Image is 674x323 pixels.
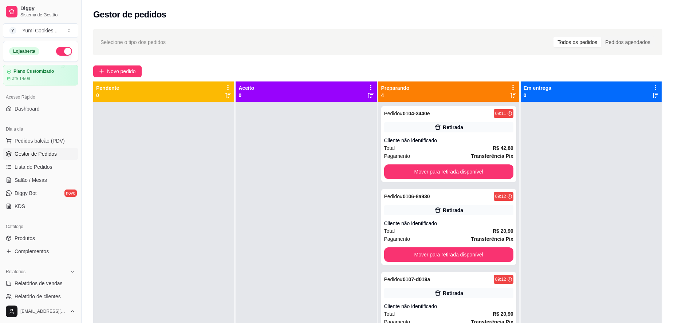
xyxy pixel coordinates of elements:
span: Pedido [384,111,400,116]
span: Sistema de Gestão [20,12,75,18]
p: Em entrega [524,84,551,92]
div: Cliente não identificado [384,137,513,144]
p: Pendente [96,84,119,92]
strong: Transferência Pix [471,236,513,242]
strong: # 0104-3440e [400,111,430,116]
strong: Transferência Pix [471,153,513,159]
span: Total [384,310,395,318]
span: Pagamento [384,152,410,160]
span: Pedido [384,276,400,282]
div: Retirada [443,124,463,131]
span: Lista de Pedidos [15,163,52,171]
span: Total [384,144,395,152]
span: plus [99,69,104,74]
div: Yumi Cookies ... [22,27,58,34]
span: Y [9,27,16,34]
a: Gestor de Pedidos [3,148,78,160]
a: Complementos [3,246,78,257]
div: Cliente não identificado [384,220,513,227]
button: Pedidos balcão (PDV) [3,135,78,147]
p: Aceito [239,84,254,92]
button: Novo pedido [93,65,142,77]
button: Select a team [3,23,78,38]
span: Novo pedido [107,67,136,75]
span: Complementos [15,248,49,255]
span: Pedido [384,194,400,199]
div: Todos os pedidos [553,37,601,47]
span: Salão / Mesas [15,176,47,184]
div: Loja aberta [9,47,39,55]
p: 0 [524,92,551,99]
p: Preparando [381,84,410,92]
span: Relatórios [6,269,25,275]
button: Mover para retirada disponível [384,164,513,179]
span: Dashboard [15,105,40,112]
span: Relatórios de vendas [15,280,63,287]
button: [EMAIL_ADDRESS][DOMAIN_NAME] [3,303,78,320]
div: Catálogo [3,221,78,232]
a: Diggy Botnovo [3,187,78,199]
p: 4 [381,92,410,99]
article: até 14/09 [12,76,30,81]
strong: R$ 20,90 [493,311,513,317]
a: Relatório de clientes [3,291,78,302]
div: Retirada [443,207,463,214]
span: [EMAIL_ADDRESS][DOMAIN_NAME] [20,308,67,314]
p: 0 [96,92,119,99]
a: Relatórios de vendas [3,278,78,289]
strong: R$ 20,90 [493,228,513,234]
a: Salão / Mesas [3,174,78,186]
div: Dia a dia [3,123,78,135]
strong: R$ 42,80 [493,145,513,151]
a: Produtos [3,232,78,244]
div: Pedidos agendados [601,37,654,47]
span: KDS [15,203,25,210]
div: Cliente não identificado [384,303,513,310]
div: 09:12 [495,276,506,282]
span: Selecione o tipo dos pedidos [100,38,166,46]
button: Mover para retirada disponível [384,247,513,262]
a: Plano Customizadoaté 14/09 [3,65,78,85]
strong: # 0106-8a930 [400,194,430,199]
span: Produtos [15,235,35,242]
a: DiggySistema de Gestão [3,3,78,20]
span: Gestor de Pedidos [15,150,57,157]
p: 0 [239,92,254,99]
button: Alterar Status [56,47,72,56]
a: KDS [3,200,78,212]
a: Lista de Pedidos [3,161,78,173]
span: Diggy [20,5,75,12]
span: Total [384,227,395,235]
div: 09:12 [495,194,506,199]
span: Pagamento [384,235,410,243]
strong: # 0107-d019a [400,276,430,282]
div: Acesso Rápido [3,91,78,103]
a: Dashboard [3,103,78,115]
span: Relatório de clientes [15,293,61,300]
span: Pedidos balcão (PDV) [15,137,65,144]
article: Plano Customizado [13,69,54,74]
div: Retirada [443,290,463,297]
div: 09:11 [495,111,506,116]
span: Diggy Bot [15,190,37,197]
h2: Gestor de pedidos [93,9,166,20]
